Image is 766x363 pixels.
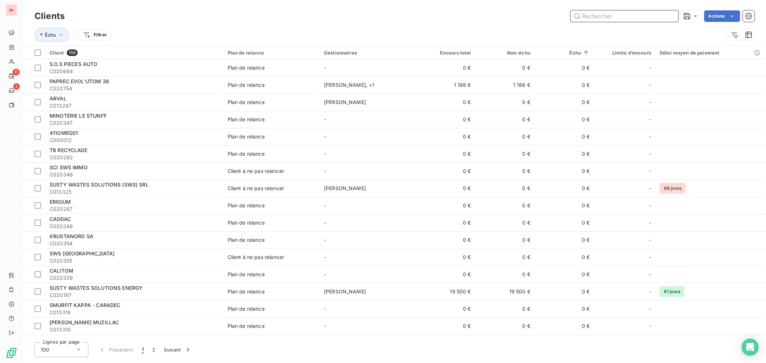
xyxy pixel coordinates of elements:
[13,83,20,90] span: 2
[228,116,265,123] div: Plan de relance
[34,28,69,42] button: Échu
[649,99,651,106] span: -
[324,220,326,226] span: -
[228,81,265,89] div: Plan de relance
[228,305,265,312] div: Plan de relance
[660,50,762,56] div: Délai moyen de paiement
[324,65,326,71] span: -
[13,69,20,75] span: 11
[475,317,535,335] td: 0 €
[50,154,219,161] span: C020282
[160,342,196,357] button: Suivant
[50,85,219,92] span: C020754
[50,292,219,299] span: C020197
[324,133,326,140] span: -
[416,162,475,180] td: 0 €
[649,168,651,175] span: -
[598,50,651,56] div: Limite d’encours
[416,128,475,145] td: 0 €
[6,4,17,16] div: IA
[45,32,56,38] span: Échu
[475,231,535,249] td: 0 €
[67,49,78,56] span: 159
[535,162,594,180] td: 0 €
[660,286,684,297] span: 61 jours
[416,317,475,335] td: 0 €
[324,168,326,174] span: -
[535,180,594,197] td: 0 €
[50,130,78,136] span: 411OMEG01
[324,271,326,277] span: -
[416,231,475,249] td: 0 €
[50,188,219,195] span: C013325
[50,326,219,333] span: C013310
[475,94,535,111] td: 0 €
[148,342,159,357] button: 2
[649,305,651,312] span: -
[475,180,535,197] td: 0 €
[138,342,148,357] button: 1
[535,197,594,214] td: 0 €
[535,317,594,335] td: 0 €
[535,266,594,283] td: 0 €
[34,10,65,23] h3: Clients
[649,150,651,157] span: -
[50,147,87,153] span: TB RECYCLAGE
[228,133,265,140] div: Plan de relance
[535,231,594,249] td: 0 €
[6,347,17,359] img: Logo LeanPay
[649,81,651,89] span: -
[660,183,686,194] span: 99 jours
[50,223,219,230] span: C020348
[50,137,219,144] span: C000012
[649,254,651,261] span: -
[416,266,475,283] td: 0 €
[535,111,594,128] td: 0 €
[571,10,678,22] input: Rechercher
[324,116,326,122] span: -
[535,300,594,317] td: 0 €
[475,249,535,266] td: 0 €
[416,94,475,111] td: 0 €
[228,185,284,192] div: Client à ne pas relancer
[50,171,219,178] span: C020346
[535,249,594,266] td: 0 €
[649,64,651,71] span: -
[416,249,475,266] td: 0 €
[50,102,219,109] span: C013287
[50,250,115,256] span: SWS [GEOGRAPHIC_DATA]
[50,233,93,239] span: KRUSTANORD SA
[475,214,535,231] td: 0 €
[475,283,535,300] td: 19 500 €
[416,76,475,94] td: 1 188 €
[50,268,73,274] span: CALITOM
[228,236,265,244] div: Plan de relance
[324,81,412,89] div: [PERSON_NAME] , + 1
[535,335,594,352] td: 0 €
[324,237,326,243] span: -
[50,61,98,67] span: S.O.S PIECES AUTO
[649,202,651,209] span: -
[535,94,594,111] td: 0 €
[324,99,366,105] span: [PERSON_NAME]
[421,50,471,56] div: Encours total
[50,199,71,205] span: ERIGIUM
[475,197,535,214] td: 0 €
[228,219,265,226] div: Plan de relance
[324,50,412,56] div: Gestionnaires
[228,254,284,261] div: Client à ne pas relancer
[324,288,366,294] span: [PERSON_NAME]
[228,50,315,56] div: Plan de relance
[228,150,265,157] div: Plan de relance
[50,113,107,119] span: MINOTERIE LE STUNFF
[324,202,326,208] span: -
[475,145,535,162] td: 0 €
[50,302,120,308] span: SMURFIT KAPPA - CARADEC
[228,322,265,330] div: Plan de relance
[475,76,535,94] td: 1 188 €
[50,119,219,127] span: C020347
[649,116,651,123] span: -
[416,145,475,162] td: 0 €
[94,342,138,357] button: Précédent
[324,151,326,157] span: -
